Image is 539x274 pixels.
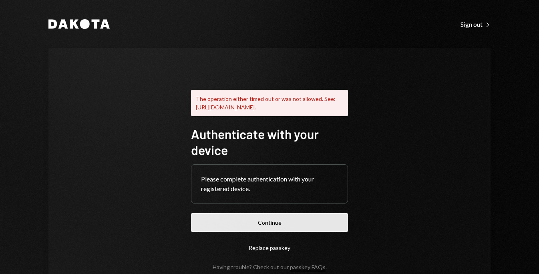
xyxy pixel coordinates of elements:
button: Continue [191,213,348,232]
div: Having trouble? Check out our . [213,264,327,270]
h1: Authenticate with your device [191,126,348,158]
button: Replace passkey [191,238,348,257]
div: The operation either timed out or was not allowed. See: [URL][DOMAIN_NAME]. [191,90,348,116]
a: Sign out [461,20,491,28]
div: Please complete authentication with your registered device. [201,174,338,193]
a: passkey FAQs [290,264,326,271]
